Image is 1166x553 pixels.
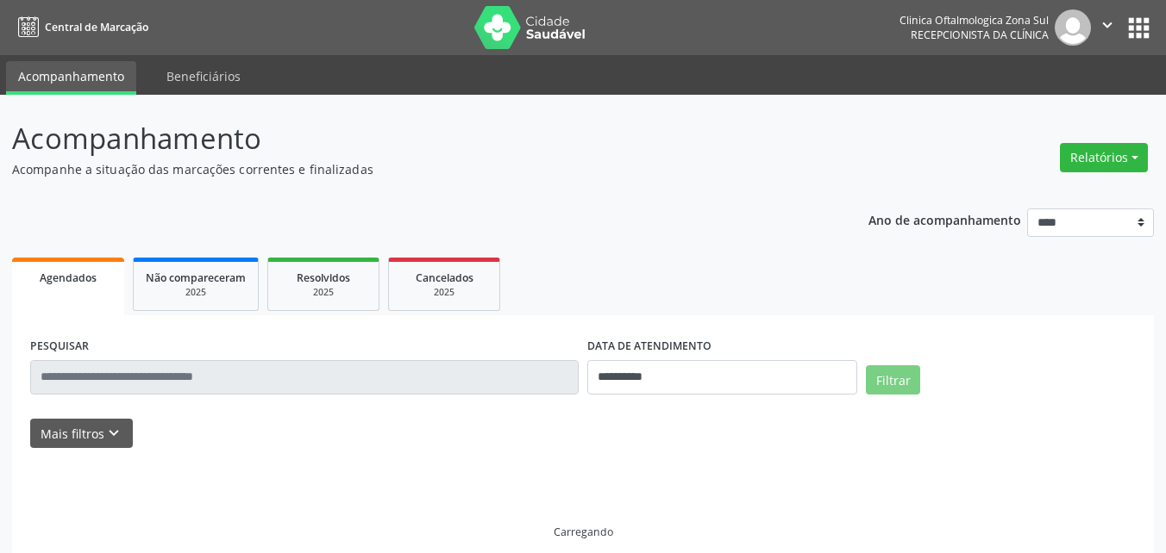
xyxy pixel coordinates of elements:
p: Acompanhe a situação das marcações correntes e finalizadas [12,160,812,178]
button: apps [1124,13,1154,43]
span: Recepcionista da clínica [911,28,1049,42]
a: Central de Marcação [12,13,148,41]
span: Agendados [40,270,97,285]
button: Mais filtroskeyboard_arrow_down [30,419,133,449]
span: Cancelados [416,270,473,285]
p: Acompanhamento [12,117,812,160]
p: Ano de acompanhamento [868,208,1021,230]
label: PESQUISAR [30,333,89,360]
i:  [1098,16,1117,34]
div: 2025 [280,286,367,299]
div: 2025 [401,286,487,299]
span: Central de Marcação [45,20,148,34]
label: DATA DE ATENDIMENTO [587,333,712,360]
button: Filtrar [866,365,920,395]
a: Acompanhamento [6,61,136,95]
div: Carregando [554,525,613,539]
div: Clinica Oftalmologica Zona Sul [900,13,1049,28]
span: Não compareceram [146,270,246,285]
div: 2025 [146,286,246,299]
span: Resolvidos [297,270,350,285]
button: Relatórios [1060,143,1148,172]
i: keyboard_arrow_down [104,424,123,443]
img: img [1055,9,1091,46]
button:  [1091,9,1124,46]
a: Beneficiários [154,61,253,91]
